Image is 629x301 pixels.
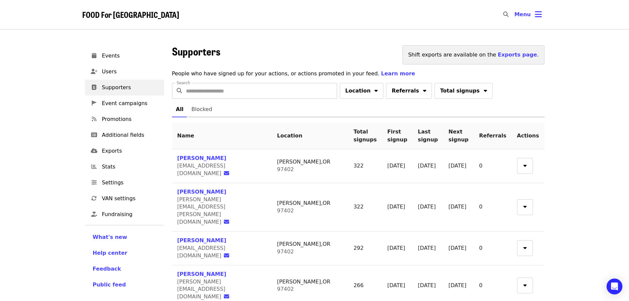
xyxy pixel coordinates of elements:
i: cloud-download icon [91,148,97,154]
a: Stats [85,159,164,175]
i: bars icon [535,10,542,19]
td: 322 [348,183,382,232]
a: Supporters [85,80,164,95]
td: [DATE] [413,183,443,232]
a: envelope icon [224,252,233,259]
th: Location [272,123,348,149]
span: Help center [93,250,127,256]
a: Exports page [498,52,537,58]
span: Supporters [172,43,220,59]
span: What's new [93,234,127,240]
i: search icon [177,88,182,94]
th: Last signup [413,123,443,149]
i: user-plus icon [91,68,97,75]
i: calendar icon [92,53,96,59]
span: Exports [102,147,159,155]
a: [PERSON_NAME] [177,155,227,161]
a: Event campaigns [85,95,164,111]
span: Users [102,68,159,76]
span: Blocked [192,105,212,114]
i: envelope icon [224,293,229,300]
i: sort-down icon [523,203,527,209]
a: Fundraising [85,207,164,222]
a: Blocked [188,101,216,117]
button: Referrals [386,83,432,99]
a: What's new [93,233,156,241]
td: [DATE] [443,232,474,265]
a: Settings [85,175,164,191]
i: envelope icon [224,170,229,176]
td: [DATE] [382,232,413,265]
i: sort-down icon [484,87,487,93]
a: Users [85,64,164,80]
a: envelope icon [224,170,233,176]
span: All [176,105,184,114]
th: Referrals [474,123,512,149]
td: [DATE] [382,149,413,183]
button: Location [340,83,384,99]
input: Search [512,7,518,22]
i: rss icon [92,116,96,122]
span: Total signups [440,87,480,95]
th: Total signups [348,123,382,149]
a: FOOD For [GEOGRAPHIC_DATA] [82,10,179,19]
span: Additional fields [102,131,159,139]
button: Feedback [93,265,121,273]
td: [DATE] [413,232,443,265]
a: Exports [85,143,164,159]
span: Events [102,52,159,60]
td: [DATE] [413,149,443,183]
a: [PERSON_NAME] [177,189,227,195]
a: All [172,101,188,117]
i: hand-holding-heart icon [91,211,97,217]
span: [EMAIL_ADDRESS][DOMAIN_NAME] [177,245,226,259]
td: 0 [474,183,512,232]
i: sort-down icon [374,87,378,93]
a: Help center [93,249,156,257]
td: [DATE] [443,183,474,232]
i: sort-down icon [523,244,527,250]
span: VAN settings [102,195,159,203]
i: sort-down icon [423,87,426,93]
span: Stats [102,163,159,171]
i: chart-bar icon [91,164,97,170]
i: envelope icon [224,252,229,259]
span: Event campaigns [102,99,159,107]
p: Shift exports are available on the . [408,51,539,59]
i: sort-down icon [523,162,527,168]
p: People who have signed up for your actions, or actions promoted in your feed. [172,70,544,78]
p: 97402 [277,207,343,215]
span: Public feed [93,282,126,288]
span: [PERSON_NAME], OR [277,200,331,206]
a: Events [85,48,164,64]
div: Open Intercom Messenger [607,279,622,294]
span: Referrals [392,87,419,95]
span: [PERSON_NAME], OR [277,279,331,285]
i: sort-down icon [523,281,527,287]
span: Settings [102,179,159,187]
p: 97402 [277,166,343,173]
a: Additional fields [85,127,164,143]
p: 97402 [277,248,343,256]
i: envelope icon [224,219,229,225]
td: 0 [474,232,512,265]
td: [DATE] [382,183,413,232]
button: Toggle account menu [509,7,547,22]
i: pennant icon [92,100,96,106]
a: VAN settings [85,191,164,207]
a: Public feed [93,281,156,289]
td: 0 [474,149,512,183]
a: [PERSON_NAME] [177,271,227,277]
span: [PERSON_NAME][EMAIL_ADDRESS][DOMAIN_NAME] [177,279,226,300]
span: [EMAIL_ADDRESS][DOMAIN_NAME] [177,163,226,176]
a: [PERSON_NAME] [177,237,227,244]
th: Name [172,123,272,149]
span: Location [345,87,371,95]
span: Promotions [102,115,159,123]
i: list-alt icon [91,132,97,138]
label: Search [177,81,190,85]
td: 322 [348,149,382,183]
span: Menu [514,11,531,18]
td: 292 [348,232,382,265]
span: [PERSON_NAME], OR [277,241,331,247]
